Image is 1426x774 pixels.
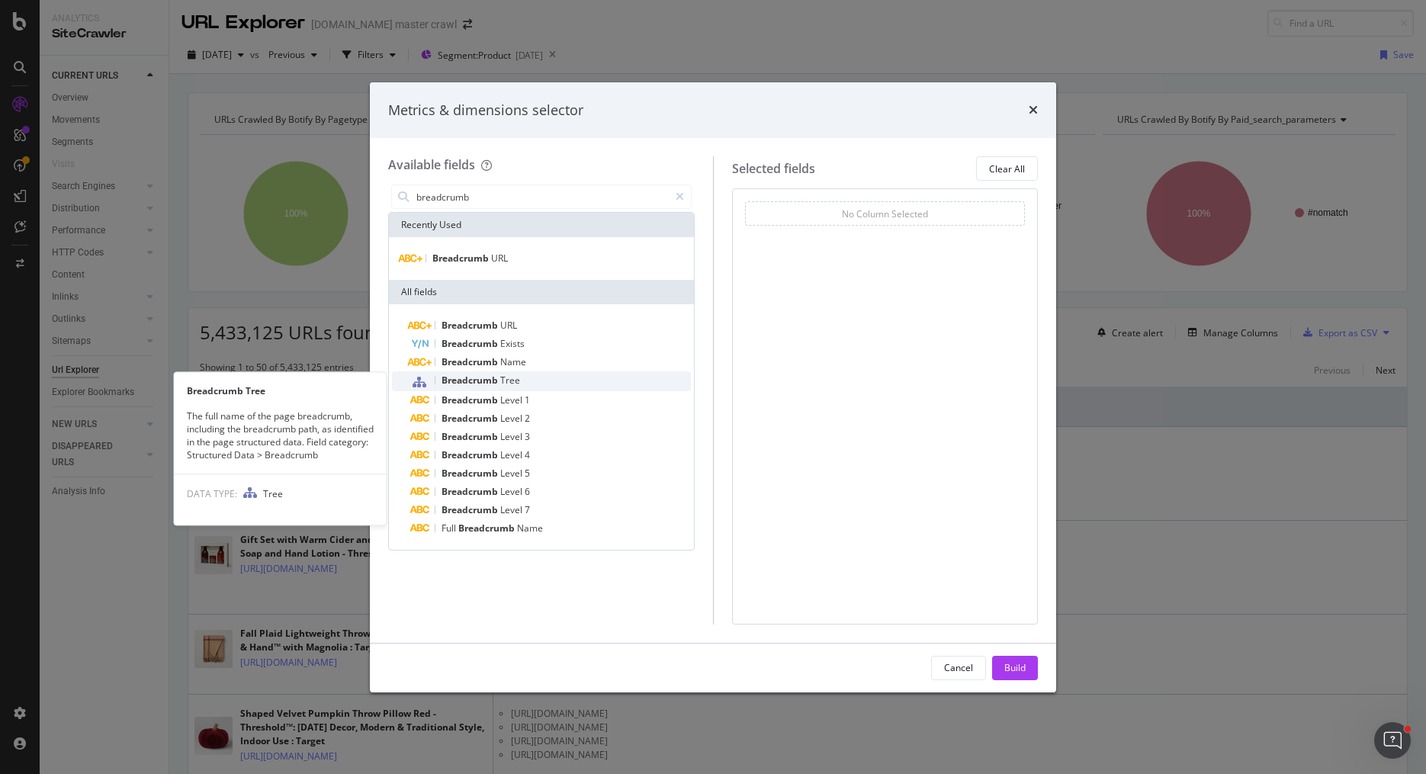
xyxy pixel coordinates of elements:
span: Breadcrumb [442,430,500,443]
span: 2 [525,412,530,425]
span: Name [517,522,543,535]
span: Breadcrumb [432,252,491,265]
div: Build [1004,661,1026,674]
span: Exists [500,337,525,350]
span: 4 [525,448,530,461]
span: Level [500,503,525,516]
span: Breadcrumb [442,467,500,480]
span: Breadcrumb [442,355,500,368]
div: Available fields [388,156,475,173]
span: Level [500,430,525,443]
input: Search by field name [415,185,669,208]
span: Breadcrumb [442,412,500,425]
span: Breadcrumb [442,448,500,461]
div: Cancel [944,661,973,674]
span: Breadcrumb [442,337,500,350]
div: Recently Used [389,213,694,237]
div: modal [370,82,1056,692]
span: 5 [525,467,530,480]
div: All fields [389,280,694,304]
span: Level [500,448,525,461]
span: Level [500,393,525,406]
span: Full [442,522,458,535]
span: 7 [525,503,530,516]
span: 3 [525,430,530,443]
div: No Column Selected [842,207,928,220]
div: Breadcrumb Tree [175,384,387,397]
div: The full name of the page breadcrumb, including the breadcrumb path, as identified in the page st... [175,409,387,462]
span: Breadcrumb [442,319,500,332]
span: Name [500,355,526,368]
span: Level [500,485,525,498]
div: times [1029,101,1038,120]
div: Selected fields [732,160,815,178]
button: Build [992,656,1038,680]
span: Breadcrumb [442,485,500,498]
span: Breadcrumb [442,374,500,387]
button: Clear All [976,156,1038,181]
span: Breadcrumb [458,522,517,535]
span: Level [500,412,525,425]
span: URL [491,252,508,265]
span: URL [500,319,517,332]
span: Tree [500,374,520,387]
iframe: Intercom live chat [1374,722,1411,759]
div: Metrics & dimensions selector [388,101,583,120]
span: 6 [525,485,530,498]
span: 1 [525,393,530,406]
div: Clear All [989,162,1025,175]
span: Breadcrumb [442,393,500,406]
button: Cancel [931,656,986,680]
span: Level [500,467,525,480]
span: Breadcrumb [442,503,500,516]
